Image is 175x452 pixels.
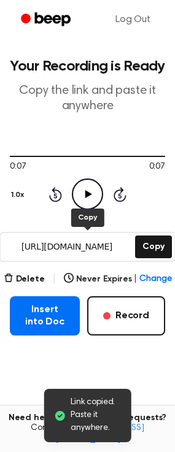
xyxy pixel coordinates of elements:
span: Contact us [7,423,168,445]
span: 0:07 [10,161,26,174]
span: | [52,272,56,286]
span: 0:07 [149,161,165,174]
span: Link copied. Paste it anywhere. [71,396,122,435]
p: Copy the link and paste it anywhere [10,83,165,114]
button: Copy [71,209,104,227]
a: Log Out [103,5,163,34]
h1: Your Recording is Ready [10,59,165,74]
button: Never Expires|Change [64,273,172,286]
button: Insert into Doc [10,296,80,335]
button: 1.0x [10,185,28,205]
a: [EMAIL_ADDRESS][DOMAIN_NAME] [55,424,144,443]
button: Delete [4,273,45,286]
span: Change [139,273,171,286]
button: Copy [135,236,171,258]
button: Record [87,296,165,335]
a: Beep [12,8,82,32]
span: | [134,273,137,286]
